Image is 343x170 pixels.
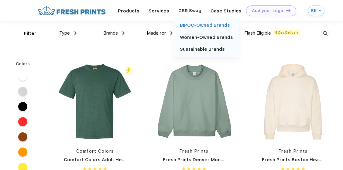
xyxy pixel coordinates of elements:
span: Brands [103,30,118,36]
div: Add your Logo [252,8,283,13]
a: Women-Owned Brands [180,35,233,40]
a: Fresh Prints [279,149,308,154]
img: desktop_search.svg [320,29,330,39]
img: func=resize&h=266 [55,61,135,142]
a: Sustainable Brands [180,46,225,52]
img: fo%20logo%202.webp [36,5,108,16]
img: flash_active_toggle.svg [125,66,133,75]
a: Fresh Prints [180,149,209,154]
img: dropdown.png [74,31,77,35]
img: DT [286,9,290,12]
a: BIPOC-Owned Brands [180,22,230,28]
span: 5 Day Delivery [273,30,300,35]
span: Type [59,30,70,36]
div: SK [311,8,317,13]
img: func=resize&h=266 [154,61,235,142]
div: Colors [11,61,35,67]
div: Filter [24,30,36,37]
span: Flash Eligible [244,30,271,36]
a: Fresh Prints Denver Mock Neck Heavyweight Sweatshirt [163,157,295,162]
img: dropdown.png [122,31,125,35]
a: Comfort Colors Adult Heavyweight T-Shirt [64,157,163,162]
img: arrow_down_blue.svg [319,9,321,12]
a: Products [118,8,139,14]
span: Made for [147,30,166,36]
a: Comfort Colors [76,149,114,154]
img: dropdown.png [170,31,173,35]
img: func=resize&h=266 [253,61,334,142]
